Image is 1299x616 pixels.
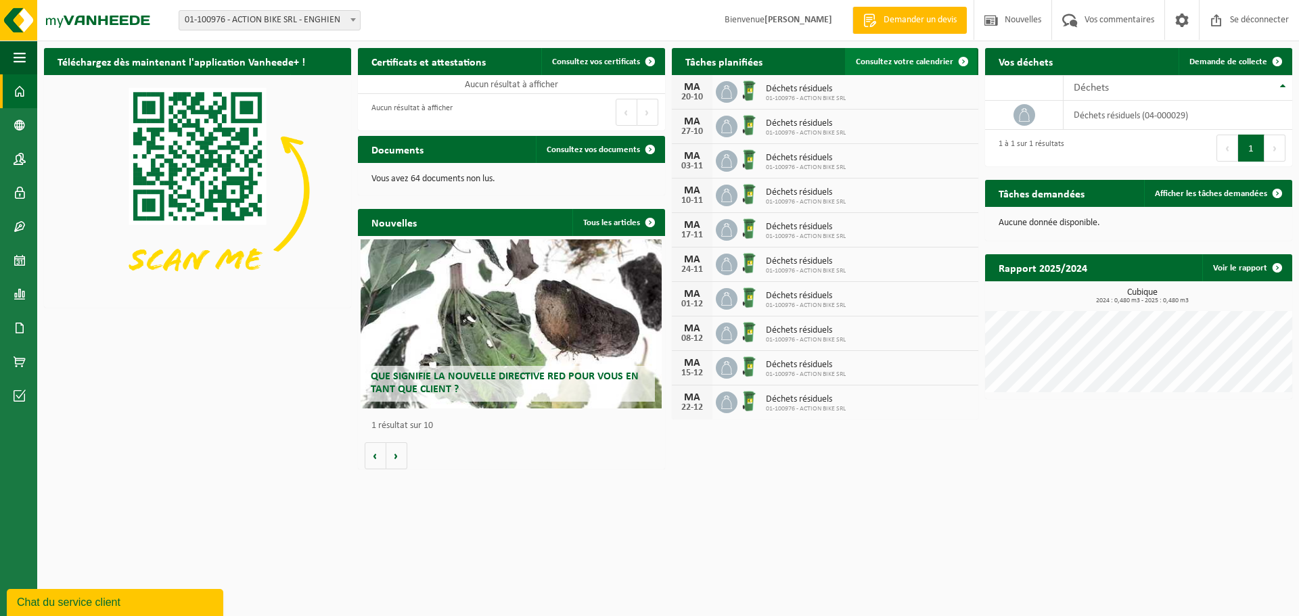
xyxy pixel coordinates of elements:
font: Aucun résultat à afficher [371,104,453,112]
font: Nouvelles [371,218,417,229]
font: Déchets résiduels [766,360,832,370]
a: Voir le rapport [1202,254,1291,281]
span: 01-100976 - ACTION BIKE SRL - ENGHIEN [179,10,361,30]
font: Tous les articles [583,218,640,227]
button: Suivant [637,99,658,126]
font: 20-10 [681,92,703,102]
font: 2024 : 0,480 m3 - 2025 : 0,480 m3 [1096,297,1189,304]
font: Téléchargez dès maintenant l'application Vanheede+ ! [58,57,305,68]
a: Consultez vos documents [536,136,664,163]
font: Cubique [1127,287,1158,298]
font: Tâches demandées [999,189,1085,200]
font: Tâches planifiées [685,57,762,68]
a: Afficher les tâches demandées [1144,180,1291,207]
font: 01-100976 - ACTION BIKE SRL [766,371,846,378]
font: Bienvenue [725,15,765,25]
font: 01-100976 - ACTION BIKE SRL [766,267,846,275]
img: WB-0240-HPE-GN-01 [737,389,760,412]
font: MA [684,220,700,231]
a: Tous les articles [572,209,664,236]
font: Vous avez 64 documents non lus. [371,174,495,184]
font: 01-100976 - ACTION BIKE SRL [766,95,846,102]
font: 01-100976 - ACTION BIKE SRL [766,405,846,412]
font: MA [684,151,700,162]
font: MA [684,185,700,196]
font: 17-11 [681,230,703,240]
font: Aucune donnée disponible. [999,218,1100,228]
img: Téléchargez l'application VHEPlus [44,75,351,305]
button: Précédent [1216,135,1238,162]
font: MA [684,82,700,93]
font: Nouvelles [1005,15,1041,25]
font: 1 à 1 sur 1 résultats [999,140,1064,148]
font: Documents [371,145,424,156]
a: Consultez vos certificats [541,48,664,75]
font: MA [684,392,700,403]
font: 01-12 [681,299,703,309]
font: Vos commentaires [1085,15,1154,25]
img: WB-0240-HPE-GN-01 [737,252,760,275]
font: Déchets résiduels [766,256,832,266]
img: WB-0240-HPE-GN-01 [737,148,760,171]
img: WB-0240-HPE-GN-01 [737,286,760,309]
img: WB-0240-HPE-GN-01 [737,114,760,137]
img: WB-0240-HPE-GN-01 [737,183,760,206]
font: Demande de collecte [1189,57,1267,66]
font: MA [684,254,700,265]
font: MA [684,116,700,127]
iframe: widget de discussion [7,586,226,616]
font: 01-100976 - ACTION BIKE SRL [766,336,846,343]
img: WB-0240-HPE-GN-01 [737,321,760,343]
font: Déchets résiduels [766,187,832,197]
a: Que signifie la nouvelle directive RED pour vous en tant que client ? [361,239,662,408]
font: Demander un devis [884,15,957,25]
font: déchets résiduels (04-000029) [1074,110,1188,120]
font: 10-11 [681,195,703,206]
font: Déchets résiduels [766,118,832,128]
button: Suivant [1264,135,1285,162]
font: 01-100976 - ACTION BIKE SRL [766,164,846,171]
font: Certificats et attestations [371,57,486,68]
font: 01-100976 - ACTION BIKE SRL [766,198,846,206]
font: Afficher les tâches demandées [1155,189,1267,198]
font: Rapport 2025/2024 [999,264,1087,275]
a: Consultez votre calendrier [845,48,977,75]
font: Déchets résiduels [766,222,832,232]
font: 27-10 [681,126,703,137]
font: Déchets résiduels [766,84,832,94]
font: Consultez vos documents [547,145,640,154]
font: 01-100976 - ACTION BIKE SRL [766,302,846,309]
font: Déchets [1074,82,1109,93]
font: 22-12 [681,402,703,412]
font: 24-11 [681,264,703,275]
font: 01-100976 - ACTION BIKE SRL [766,129,846,137]
img: WB-0240-HPE-GN-01 [737,79,760,102]
font: Déchets résiduels [766,153,832,163]
font: 15-12 [681,368,703,378]
button: 1 [1238,135,1264,162]
font: Voir le rapport [1213,264,1267,273]
font: 01-100976 - ACTION BIKE SRL [766,233,846,240]
a: Demander un devis [852,7,967,34]
span: 01-100976 - ACTION BIKE SRL - ENGHIEN [179,11,360,30]
a: Demande de collecte [1179,48,1291,75]
font: Se déconnecter [1230,15,1289,25]
button: Précédent [616,99,637,126]
font: Consultez vos certificats [552,57,640,66]
font: Aucun résultat à afficher [465,80,558,90]
font: Déchets résiduels [766,291,832,301]
img: WB-0240-HPE-GN-01 [737,355,760,378]
font: 1 [1248,144,1254,154]
font: 08-12 [681,333,703,343]
img: WB-0240-HPE-GN-01 [737,217,760,240]
font: MA [684,358,700,369]
font: MA [684,289,700,300]
font: Déchets résiduels [766,325,832,335]
font: Vos déchets [999,57,1053,68]
font: 03-11 [681,161,703,171]
font: Consultez votre calendrier [856,57,953,66]
font: 1 résultat sur 10 [371,421,433,431]
font: MA [684,323,700,334]
font: [PERSON_NAME] [765,15,832,25]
